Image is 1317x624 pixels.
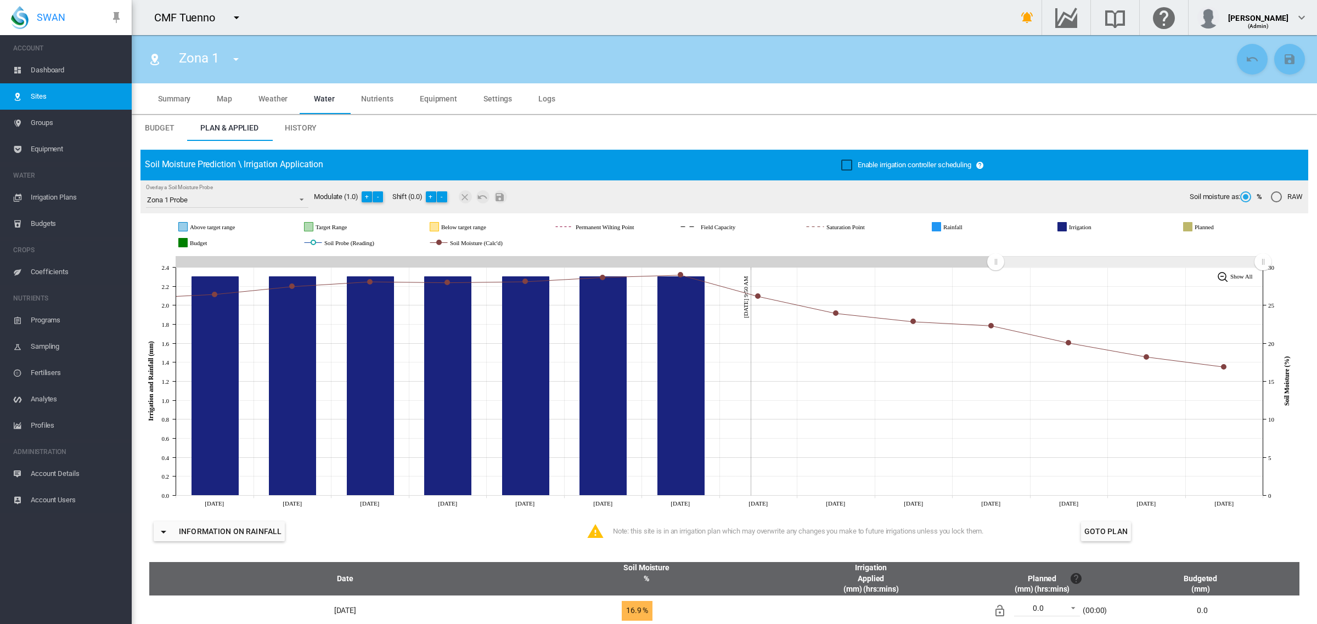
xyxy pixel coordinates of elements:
[13,39,123,57] span: ACCOUNT
[1268,455,1271,461] tspan: 5
[807,222,905,232] g: Saturation Point
[13,290,123,307] span: NUTRIENTS
[989,324,993,328] circle: Soil Moisture (Calc'd) Thu 21 Aug, 2025 22.29554291173756
[1274,44,1305,75] button: Save Changes
[347,277,394,496] g: Irrigation Wed 13 Aug, 2025 2.3
[285,123,317,132] span: History
[144,48,166,70] button: Click to go to list of Sites
[494,190,507,203] button: Save Changes
[31,211,123,237] span: Budgets
[368,280,372,284] circle: Soil Moisture (Calc'd) Wed 13 Aug, 2025 28.08639744350235
[145,123,174,132] span: Budget
[430,238,544,248] g: Soil Moisture (Calc'd)
[834,311,838,315] circle: Soil Moisture (Calc'd) Tue 19 Aug, 2025 23.922209578404228
[179,50,218,66] span: Zona 1
[1066,341,1071,345] circle: Soil Moisture (Calc'd) Fri 22 Aug, 2025 20.031009578404227
[742,276,749,318] tspan: [DATE] 9:50 AM
[158,94,190,103] span: Summary
[31,360,123,386] span: Fertilisers
[145,159,323,169] span: Soil Moisture Prediction \ Irrigation Application
[31,110,123,136] span: Groups
[230,11,243,24] md-icon: icon-menu-down
[1237,44,1268,75] button: Cancel Changes
[31,487,123,513] span: Account Users
[532,562,761,595] th: Soil Moisture %
[1253,252,1273,271] g: Zoom chart using cursor arrows
[1083,605,1107,616] div: (00:00)
[157,525,170,538] md-icon: icon-menu-down
[523,279,527,283] circle: Soil Moisture (Calc'd) Fri 15 Aug, 2025 28.09743321891329
[426,191,437,202] button: +
[1268,378,1274,385] tspan: 15
[1222,365,1226,369] circle: Soil Moisture (Calc'd) Sun 24 Aug, 2025 16.882742911737562
[1114,562,1299,595] th: Budgeted (mm)
[437,191,448,202] button: -
[162,341,170,347] tspan: 1.6
[1268,302,1274,309] tspan: 25
[1081,521,1131,541] button: Goto Plan
[981,500,1000,507] tspan: [DATE]
[1283,356,1291,406] tspan: Soil Moisture (%)
[1033,604,1044,612] div: 0.0
[1214,500,1234,507] tspan: [DATE]
[31,83,123,110] span: Sites
[179,238,242,248] g: Budget
[671,500,690,507] tspan: [DATE]
[1136,500,1156,507] tspan: [DATE]
[154,10,225,25] div: CMF Tuenno
[1151,11,1177,24] md-icon: Click here for help
[1268,416,1274,423] tspan: 10
[283,500,302,507] tspan: [DATE]
[314,190,392,203] div: Modulate (1.0)
[459,190,472,203] md-icon: icon-close
[911,319,915,324] circle: Soil Moisture (Calc'd) Wed 20 Aug, 2025 22.828876245070898
[305,238,416,248] g: Soil Probe (Reading)
[162,455,170,461] tspan: 0.4
[162,398,170,404] tspan: 1.0
[1268,492,1271,499] tspan: 0
[31,412,123,439] span: Profiles
[229,53,243,66] md-icon: icon-menu-down
[580,277,627,496] g: Irrigation Sat 16 Aug, 2025 2.3
[1021,11,1034,24] md-icon: icon-bell-ring
[37,10,65,24] span: SWAN
[192,277,239,496] g: Irrigation Mon 11 Aug, 2025 2.3
[858,161,971,169] span: Enable irrigation controller scheduling
[362,191,373,202] button: +
[226,7,247,29] button: icon-menu-down
[305,222,386,232] g: Target Range
[290,284,294,288] circle: Soil Moisture (Calc'd) Tue 12 Aug, 2025 27.453873890371597
[538,94,555,103] span: Logs
[148,53,161,66] md-icon: icon-map-marker-radius
[593,500,612,507] tspan: [DATE]
[162,264,170,271] tspan: 2.4
[1283,53,1296,66] md-icon: icon-content-save
[217,94,232,103] span: Map
[269,277,316,496] g: Irrigation Tue 12 Aug, 2025 2.3
[681,222,773,232] g: Field Capacity
[476,190,489,203] md-icon: icon-undo
[1240,192,1262,202] md-radio-button: %
[1059,500,1078,507] tspan: [DATE]
[995,257,1263,268] rect: Zoom chart using cursor arrows
[1102,11,1128,24] md-icon: Search the knowledge base
[445,280,449,285] circle: Soil Moisture (Calc'd) Thu 14 Aug, 2025 27.96789209104254
[420,94,457,103] span: Equipment
[761,562,981,595] th: Irrigation Applied (mm) (hrs:mins)
[459,190,472,203] button: Remove
[993,604,1006,617] md-icon: Irrigation unlocked
[904,500,923,507] tspan: [DATE]
[258,94,288,103] span: Weather
[31,136,123,162] span: Equipment
[154,521,285,541] button: icon-menu-downInformation on Rainfall
[658,277,705,496] g: Irrigation Sun 17 Aug, 2025 2.3
[476,190,489,203] button: Cancel Changes
[986,252,1005,271] g: Zoom chart using cursor arrows
[31,57,123,83] span: Dashboard
[1228,8,1288,19] div: [PERSON_NAME]
[756,294,760,298] circle: Soil Moisture (Calc'd) Mon 18 Aug, 2025 26.155542911737566
[1016,7,1038,29] button: icon-bell-ring
[147,196,188,204] div: Zona 1 Probe
[438,500,457,507] tspan: [DATE]
[31,386,123,412] span: Analytes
